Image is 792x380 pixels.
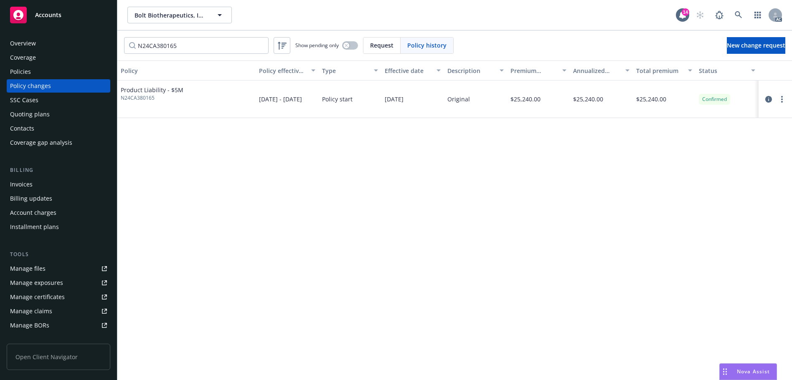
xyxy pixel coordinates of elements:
div: Original [447,95,470,103]
span: Request [370,41,393,50]
button: Premium change [507,60,570,81]
span: Policy start [322,95,353,103]
div: Policies [10,65,31,78]
input: Filter by keyword... [124,37,269,54]
a: Coverage gap analysis [7,136,110,149]
button: Status [696,60,758,81]
div: Summary of insurance [10,333,74,346]
div: Account charges [10,206,56,219]
a: Account charges [7,206,110,219]
a: Manage exposures [7,276,110,289]
div: Manage files [10,262,46,275]
span: Accounts [35,12,61,18]
div: Type [322,66,369,75]
a: Search [730,7,747,23]
div: Status [699,66,746,75]
span: Confirmed [702,96,727,103]
div: Coverage gap analysis [10,136,72,149]
a: Summary of insurance [7,333,110,346]
div: Description [447,66,494,75]
div: Manage BORs [10,319,49,332]
div: 14 [682,8,689,16]
div: Manage claims [10,305,52,318]
div: Manage certificates [10,290,65,304]
a: Contacts [7,122,110,135]
span: [DATE] [385,95,404,103]
button: Total premium [633,60,696,81]
div: Quoting plans [10,108,50,121]
div: Manage exposures [10,276,63,289]
span: Policy history [407,41,447,50]
span: Open Client Navigator [7,344,110,370]
span: Show pending only [295,42,339,49]
a: Installment plans [7,220,110,234]
a: Start snowing [692,7,708,23]
button: Bolt Biotherapeutics, Inc. [127,7,232,23]
a: more [777,94,787,104]
div: Annualized total premium change [573,66,620,75]
a: SSC Cases [7,93,110,107]
div: Coverage [10,51,36,64]
span: Product Liability - $5M [121,86,183,94]
div: Premium change [510,66,557,75]
div: Billing updates [10,192,52,205]
a: Accounts [7,3,110,27]
a: Policies [7,65,110,78]
button: Effective date [381,60,444,81]
div: SSC Cases [10,93,38,107]
button: Annualized total premium change [570,60,632,81]
a: Manage files [7,262,110,275]
span: [DATE] - [DATE] [259,95,302,103]
div: Effective date [385,66,432,75]
a: Quoting plans [7,108,110,121]
button: Policy effective dates [256,60,318,81]
button: Policy [117,60,256,81]
a: Coverage [7,51,110,64]
a: New change request [727,37,785,54]
span: Nova Assist [737,368,770,375]
div: Total premium [636,66,683,75]
div: Invoices [10,178,33,191]
div: Policy [121,66,252,75]
span: $25,240.00 [510,95,541,103]
a: Policy changes [7,79,110,93]
span: N24CA380165 [121,94,183,102]
a: Report a Bug [711,7,728,23]
div: Drag to move [720,364,730,380]
button: Description [444,60,507,81]
a: Manage claims [7,305,110,318]
span: Bolt Biotherapeutics, Inc. [135,11,207,20]
button: Type [319,60,381,81]
div: Policy changes [10,79,51,93]
a: Overview [7,37,110,50]
div: Contacts [10,122,34,135]
a: Switch app [749,7,766,23]
a: circleInformation [764,94,774,104]
a: Manage BORs [7,319,110,332]
span: $25,240.00 [636,95,666,103]
div: Tools [7,250,110,259]
div: Billing [7,166,110,174]
span: $25,240.00 [573,95,603,103]
div: Overview [10,37,36,50]
div: Policy effective dates [259,66,306,75]
span: New change request [727,41,785,49]
a: Invoices [7,178,110,191]
div: Installment plans [10,220,59,234]
a: Billing updates [7,192,110,205]
a: Manage certificates [7,290,110,304]
button: Nova Assist [719,363,777,380]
